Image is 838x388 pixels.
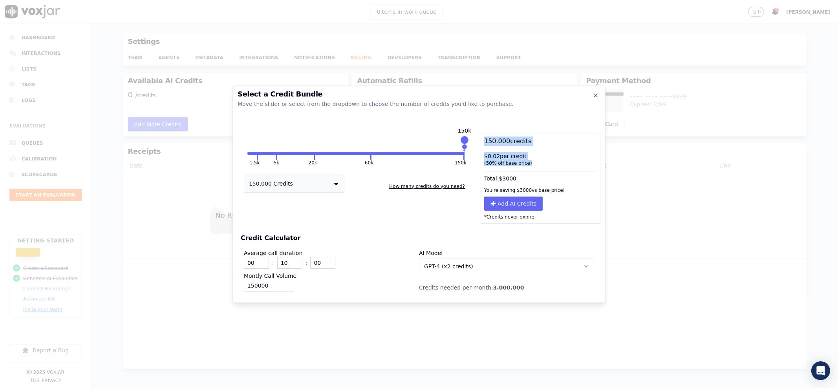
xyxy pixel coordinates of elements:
[258,152,276,155] button: 5k
[274,160,280,166] button: 5k
[458,127,472,135] div: 150k
[244,175,344,193] button: 150,000 Credits
[249,160,260,166] button: 1.5k
[371,152,463,155] button: 150k
[481,211,600,223] p: *Credits never expire
[238,91,600,98] h2: Select a Credit Bundle
[386,180,468,193] button: How many credits do you need?
[241,233,300,243] p: Credit Calculator
[247,152,256,155] button: 1.5k
[455,160,467,166] button: 150k
[306,259,307,267] span: :
[272,259,274,267] span: :
[811,361,830,380] div: Open Intercom Messenger
[481,169,600,184] div: Total: $ 3000
[238,100,600,108] div: Move the slider or select from the dropdown to choose the number of credits you'd like to purchase.
[481,149,600,169] div: $ 0.02 per credit
[309,160,317,166] button: 20k
[419,284,594,291] p: Credits needed per month:
[244,250,302,256] label: Average call duration
[484,197,543,211] button: Add AI Credits
[277,152,314,155] button: 20k
[493,284,524,291] span: 3.000.000
[481,184,600,197] div: You're saving $ 3000 vs base price!
[244,273,296,279] label: Montly Call Volume
[419,250,443,256] label: AI Model
[315,152,370,155] button: 60k
[424,262,473,270] span: GPT-4 (x2 credits)
[484,160,597,166] div: ( 50 % off base price)
[481,133,600,149] div: 150.000 credits
[365,160,373,166] button: 60k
